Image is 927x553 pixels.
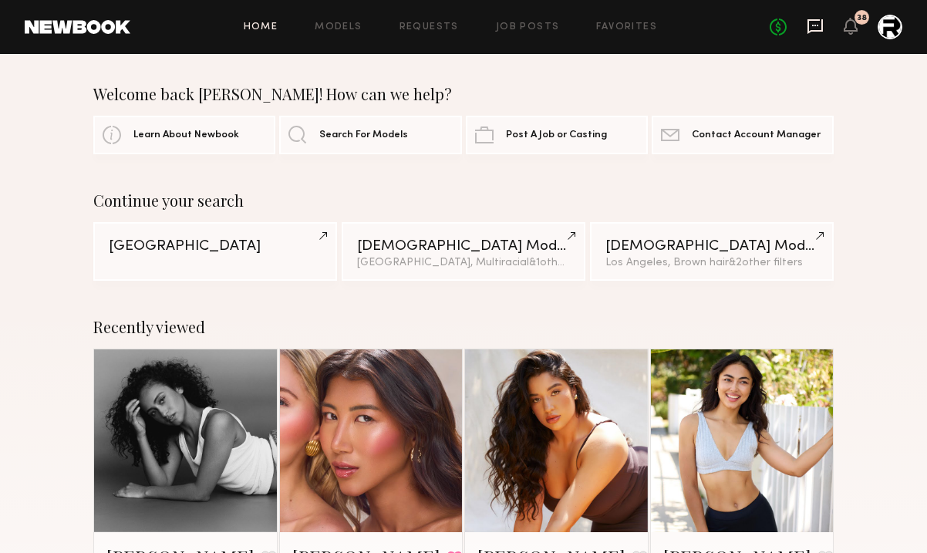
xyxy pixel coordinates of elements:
span: & 1 other filter [529,258,595,268]
a: [GEOGRAPHIC_DATA] [93,222,337,281]
div: [DEMOGRAPHIC_DATA] Models [605,239,818,254]
div: Welcome back [PERSON_NAME]! How can we help? [93,85,834,103]
span: Contact Account Manager [692,130,821,140]
a: Requests [399,22,459,32]
div: Recently viewed [93,318,834,336]
a: Search For Models [279,116,461,154]
div: [DEMOGRAPHIC_DATA] Models [357,239,570,254]
a: Favorites [596,22,657,32]
div: [GEOGRAPHIC_DATA], Multiracial [357,258,570,268]
div: Continue your search [93,191,834,210]
span: Post A Job or Casting [506,130,607,140]
a: Home [244,22,278,32]
a: [DEMOGRAPHIC_DATA] Models[GEOGRAPHIC_DATA], Multiracial&1other filter [342,222,585,281]
a: Job Posts [496,22,560,32]
a: [DEMOGRAPHIC_DATA] ModelsLos Angeles, Brown hair&2other filters [590,222,834,281]
div: Los Angeles, Brown hair [605,258,818,268]
a: Contact Account Manager [652,116,834,154]
a: Models [315,22,362,32]
a: Learn About Newbook [93,116,275,154]
div: [GEOGRAPHIC_DATA] [109,239,322,254]
span: Search For Models [319,130,408,140]
a: Post A Job or Casting [466,116,648,154]
span: & 2 other filter s [729,258,803,268]
span: Learn About Newbook [133,130,239,140]
div: 38 [857,14,867,22]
